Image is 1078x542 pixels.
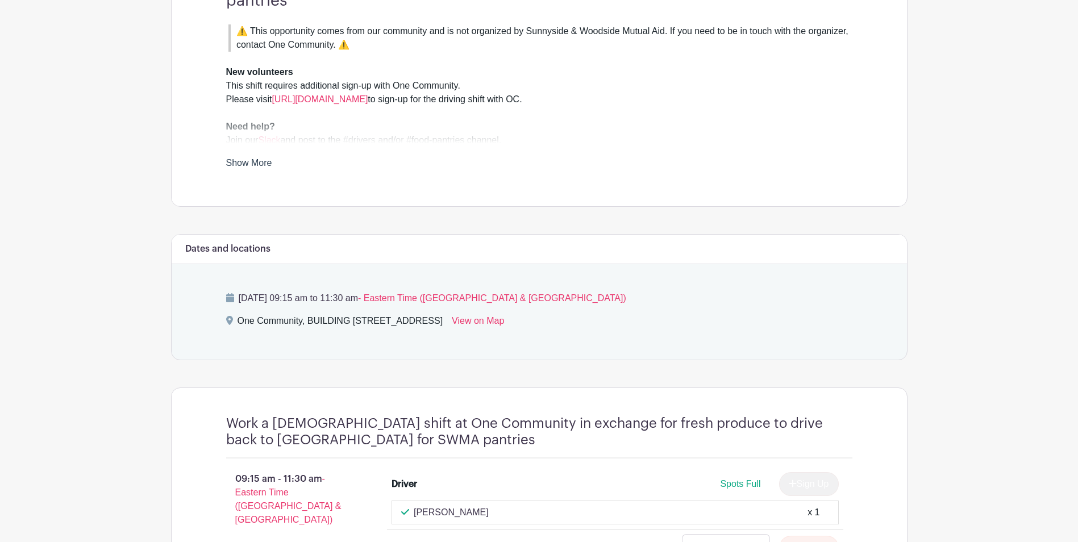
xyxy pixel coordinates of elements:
p: 09:15 am - 11:30 am [208,468,374,531]
blockquote: ⚠️ This opportunity comes from our community and is not organized by Sunnyside & Woodside Mutual ... [228,24,852,52]
h6: Dates and locations [185,244,270,255]
a: [URL][DOMAIN_NAME] [272,94,368,104]
p: [DATE] 09:15 am to 11:30 am [226,291,852,305]
span: - Eastern Time ([GEOGRAPHIC_DATA] & [GEOGRAPHIC_DATA]) [235,474,342,524]
strong: Need help? [226,122,275,131]
p: [PERSON_NAME] [414,506,489,519]
div: One Community, BUILDING [STREET_ADDRESS] [238,314,443,332]
h4: Work a [DEMOGRAPHIC_DATA] shift at One Community in exchange for fresh produce to drive back to [... [226,415,852,448]
div: Driver [392,477,417,491]
span: Spots Full [720,479,760,489]
div: This shift requires additional sign-up with One Community. Please visit to sign-up for the drivin... [226,52,852,147]
strong: New volunteers [226,67,293,77]
div: x 1 [808,506,819,519]
a: View on Map [452,314,504,332]
a: Slack [258,135,280,145]
span: - Eastern Time ([GEOGRAPHIC_DATA] & [GEOGRAPHIC_DATA]) [358,293,626,303]
a: Show More [226,158,272,172]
